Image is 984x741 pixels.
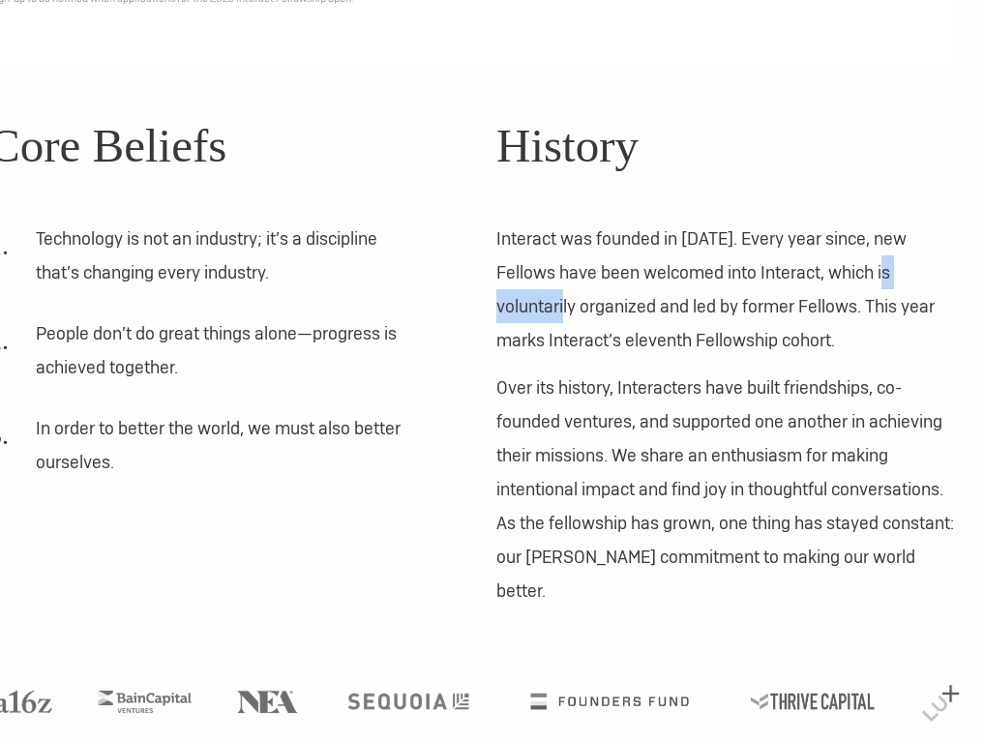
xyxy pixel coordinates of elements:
img: Lux Capital logo [922,685,960,722]
img: Thrive Capital logo [751,694,875,709]
img: NEA logo [237,691,298,713]
img: Founders Fund logo [530,694,688,709]
p: Over its history, Interacters have built friendships, co-founded ventures, and supported one anot... [496,370,964,608]
img: Sequoia logo [347,694,468,709]
p: Interact was founded in [DATE]. Every year since, new Fellows have been welcomed into Interact, w... [496,222,964,357]
img: Bain Capital Ventures logo [98,691,191,713]
h2: History [496,110,964,182]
